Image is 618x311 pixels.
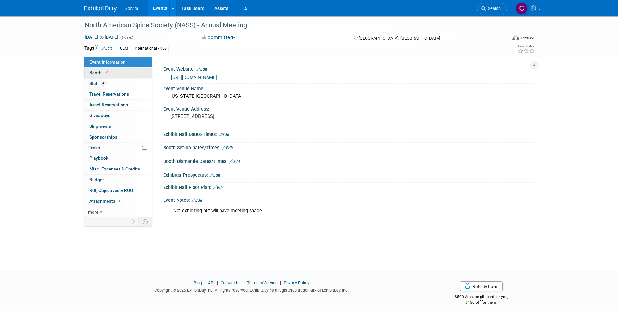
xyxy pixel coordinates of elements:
div: Event Venue Address: [163,104,534,112]
span: Giveaways [89,113,110,118]
div: Exhibit Hall Floor Plan: [163,183,534,191]
div: [US_STATE][GEOGRAPHIC_DATA] [168,91,529,101]
span: Shipments [89,124,111,129]
div: Event Website: [163,64,534,73]
div: Copyright © 2025 ExhibitDay, Inc. All rights reserved. ExhibitDay is a registered trademark of Ex... [84,286,419,293]
div: Event Venue Name: [163,84,534,92]
img: ExhibitDay [84,6,117,12]
a: Giveaways [84,111,152,121]
a: Misc. Expenses & Credits [84,164,152,174]
span: to [98,35,105,40]
div: Exhibitor Prospectus: [163,170,534,179]
div: Event Format [468,34,536,44]
div: OEM [118,45,130,52]
i: Booth reservation complete [105,71,108,74]
div: Not exhibiting but will have meeting space. [169,204,462,217]
div: Booth Dismantle Dates/Times: [163,156,534,165]
span: Booth [89,70,109,75]
span: | [242,280,246,285]
td: Toggle Event Tabs [138,217,152,226]
span: Event Information [89,59,126,65]
a: Terms of Service [247,280,278,285]
span: Travel Reservations [89,91,129,96]
span: (3 days) [120,36,133,40]
span: 1 [117,199,122,203]
span: | [203,280,207,285]
a: more [84,207,152,217]
a: [URL][DOMAIN_NAME] [171,75,217,80]
a: Edit [192,198,202,203]
div: In-Person [520,35,535,40]
a: Edit [196,67,207,72]
a: Blog [194,280,202,285]
sup: ® [268,288,271,291]
span: Solvita [125,6,138,11]
span: Tasks [89,145,100,150]
div: Exhibit Hall Dates/Times: [163,129,534,138]
button: Committed [199,34,238,41]
a: Edit [213,185,224,190]
a: Edit [219,132,229,137]
span: Attachments [89,199,122,204]
a: Refer & Earn [460,281,503,291]
a: Booth [84,68,152,78]
a: Contact Us [221,280,241,285]
a: Event Information [84,57,152,67]
span: Asset Reservations [89,102,128,107]
span: [GEOGRAPHIC_DATA], [GEOGRAPHIC_DATA] [359,36,440,41]
td: Personalize Event Tab Strip [127,217,139,226]
a: Sponsorships [84,132,152,142]
span: | [279,280,283,285]
a: Edit [101,46,112,51]
a: Budget [84,175,152,185]
span: Sponsorships [89,134,117,140]
a: Attachments1 [84,196,152,207]
div: International - 150 [133,45,169,52]
a: ROI, Objectives & ROO [84,185,152,196]
div: $500 Amazon gift card for you, [429,290,534,305]
a: Travel Reservations [84,89,152,99]
div: $150 off for them. [429,300,534,305]
div: North American Spine Society (NASS) - Annual Meeting [82,20,497,31]
a: Search [477,3,507,14]
a: Privacy Policy [284,280,309,285]
div: Booth Set-up Dates/Times: [163,143,534,151]
img: Cindy Miller [515,2,528,15]
span: 4 [101,81,106,86]
td: Tags [84,45,112,52]
a: Asset Reservations [84,100,152,110]
span: ROI, Objectives & ROO [89,188,133,193]
a: Playbook [84,153,152,164]
div: Event Rating [517,45,535,48]
a: API [208,280,214,285]
span: Search [486,6,501,11]
a: Edit [222,146,233,150]
span: Budget [89,177,104,182]
span: Staff [89,81,106,86]
a: Edit [229,159,240,164]
a: Shipments [84,121,152,132]
span: Playbook [89,155,108,161]
div: Event Notes: [163,195,534,204]
span: | [215,280,220,285]
a: Tasks [84,143,152,153]
a: Staff4 [84,79,152,89]
a: Edit [209,173,220,178]
span: more [88,209,98,215]
span: Misc. Expenses & Credits [89,166,140,171]
span: [DATE] [DATE] [84,34,119,40]
img: Format-Inperson.png [512,35,519,40]
pre: [STREET_ADDRESS] [170,113,310,119]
